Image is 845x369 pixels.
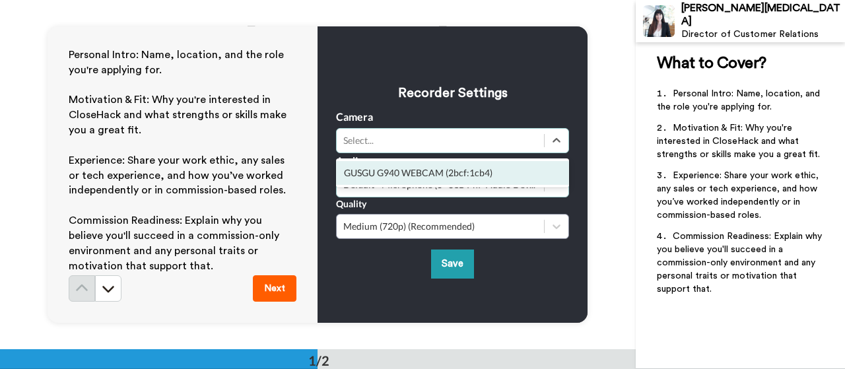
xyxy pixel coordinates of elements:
div: [PERSON_NAME][MEDICAL_DATA] [681,2,844,27]
label: Quality [336,197,366,211]
div: Medium (720p) (Recommended) [343,220,537,233]
label: Camera [336,109,373,125]
h3: Recorder Settings [336,84,569,102]
span: Personal Intro: Name, location, and the role you're applying for. [657,89,823,112]
div: GUSGU G940 WEBCAM (2bcf:1cb4) [336,161,569,185]
span: Experience: Share your work ethic, any sales or tech experience, and how you’ve worked independen... [657,171,821,220]
label: Audio [336,153,364,169]
span: Motivation & Fit: Why you're interested in CloseHack and what strengths or skills make you a grea... [657,123,820,159]
div: Director of Customer Relations [681,29,844,40]
button: Next [253,275,296,302]
span: Personal Intro: Name, location, and the role you're applying for. [69,50,287,75]
span: Commission Readiness: Explain why you believe you'll succeed in a commission-only environment and... [657,232,825,294]
span: What to Cover? [657,55,766,71]
span: Experience: Share your work ethic, any sales or tech experience, and how you’ve worked independen... [69,155,287,196]
div: Select... [343,134,537,147]
button: Save [431,250,474,278]
span: Motivation & Fit: Why you're interested in CloseHack and what strengths or skills make you a grea... [69,94,289,135]
img: Profile Image [643,5,675,37]
span: Commission Readiness: Explain why you believe you'll succeed in a commission-only environment and... [69,215,282,271]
